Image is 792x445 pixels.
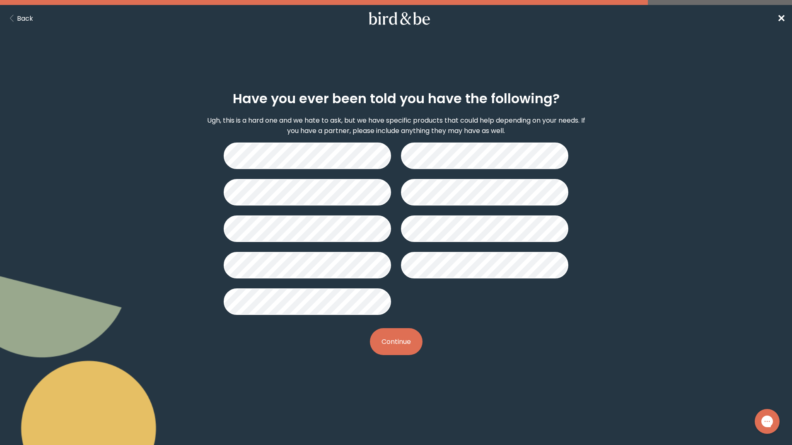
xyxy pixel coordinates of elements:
[777,12,785,25] span: ✕
[205,115,587,136] p: Ugh, this is a hard one and we hate to ask, but we have specific products that could help dependi...
[777,11,785,26] a: ✕
[233,89,560,109] h2: Have you ever been told you have the following?
[7,13,33,24] button: Back Button
[751,406,784,437] iframe: Gorgias live chat messenger
[370,328,423,355] button: Continue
